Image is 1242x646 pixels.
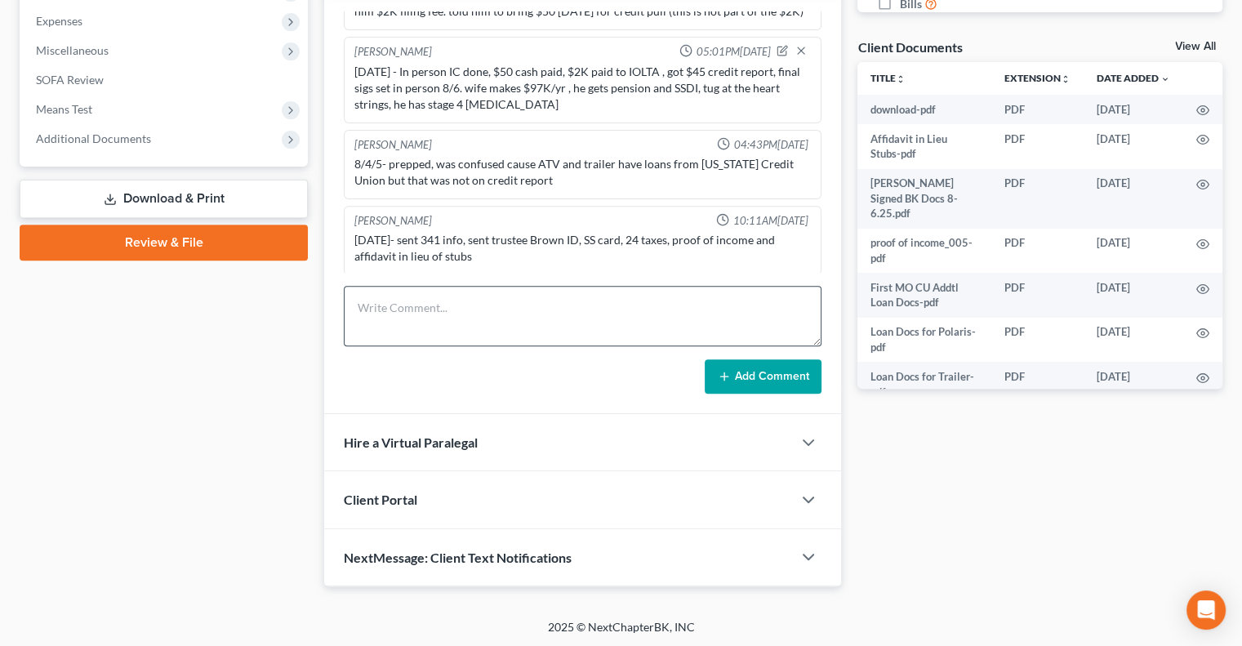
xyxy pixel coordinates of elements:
[1084,95,1183,124] td: [DATE]
[857,273,991,318] td: First MO CU Addtl Loan Docs-pdf
[1186,590,1226,630] div: Open Intercom Messenger
[991,229,1084,274] td: PDF
[354,137,432,153] div: [PERSON_NAME]
[354,44,432,60] div: [PERSON_NAME]
[857,229,991,274] td: proof of income_005-pdf
[354,232,811,265] div: [DATE]- sent 341 info, sent trustee Brown ID, SS card, 24 taxes, proof of income and affidavit in...
[991,273,1084,318] td: PDF
[732,213,808,229] span: 10:11AM[DATE]
[896,74,906,84] i: unfold_more
[1084,229,1183,274] td: [DATE]
[991,169,1084,229] td: PDF
[344,492,417,507] span: Client Portal
[1084,273,1183,318] td: [DATE]
[991,124,1084,169] td: PDF
[20,180,308,218] a: Download & Print
[857,95,991,124] td: download-pdf
[991,95,1084,124] td: PDF
[857,169,991,229] td: [PERSON_NAME] Signed BK Docs 8-6.25.pdf
[36,102,92,116] span: Means Test
[857,38,962,56] div: Client Documents
[1004,72,1071,84] a: Extensionunfold_more
[344,434,478,450] span: Hire a Virtual Paralegal
[1084,124,1183,169] td: [DATE]
[1061,74,1071,84] i: unfold_more
[1084,318,1183,363] td: [DATE]
[857,318,991,363] td: Loan Docs for Polaris-pdf
[991,362,1084,407] td: PDF
[1097,72,1170,84] a: Date Added expand_more
[36,14,82,28] span: Expenses
[354,213,432,229] div: [PERSON_NAME]
[344,550,572,565] span: NextMessage: Client Text Notifications
[1175,41,1216,52] a: View All
[36,43,109,57] span: Miscellaneous
[20,225,308,261] a: Review & File
[733,137,808,153] span: 04:43PM[DATE]
[1084,169,1183,229] td: [DATE]
[354,64,811,113] div: [DATE] - In person IC done, $50 cash paid, $2K paid to IOLTA , got $45 credit report, final sigs ...
[857,124,991,169] td: Affidavit in Lieu Stubs-pdf
[705,359,821,394] button: Add Comment
[696,44,770,60] span: 05:01PM[DATE]
[23,65,308,95] a: SOFA Review
[991,318,1084,363] td: PDF
[36,131,151,145] span: Additional Documents
[1160,74,1170,84] i: expand_more
[1084,362,1183,407] td: [DATE]
[36,73,104,87] span: SOFA Review
[857,362,991,407] td: Loan Docs for Trailer-pdf
[354,156,811,189] div: 8/4/5- prepped, was confused cause ATV and trailer have loans from [US_STATE] Credit Union but th...
[870,72,906,84] a: Titleunfold_more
